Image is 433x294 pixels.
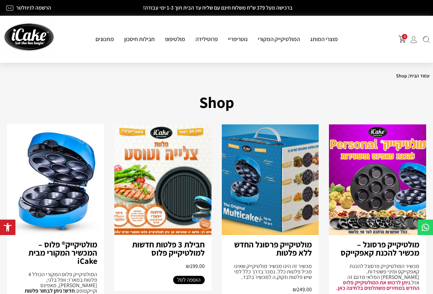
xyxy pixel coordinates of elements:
[96,5,340,11] h2: ברכישה מעל 379 ש"ח משלוח חינם עם שליח עד הבית תוך 1-3 ימי עבודה!
[3,90,430,114] h1: Shop
[132,239,205,258] a: חבילת 3 פלטות חדשות למולטיקייק פלוס
[186,262,205,270] span: 199.00
[293,286,297,293] span: ₪
[28,239,97,266] a: מולטיקייק® פלוס – המכשיר המקורי מבית iCake
[336,264,419,291] div: מכשיר המולטיקייק פרסונל להכנת קאפקייקס ומיני פשטידות. [PERSON_NAME] המלאי מדגם זה אזל.
[229,264,312,280] div: מכשיר זה הינו מכשיר מולטיקייק שאינו מכיל פלטות כלל. נמכר בדרך כלל למי שיש פלטות וזקוק.ה למכשיר בלבד.
[177,276,201,284] span: הוספה לסל
[253,35,305,43] a: המולטיקייק המקורי
[234,239,312,258] a: מולטיקייק פרסונל החדש ללא פלטות
[398,35,406,43] img: shopping-cart.png
[223,35,253,43] a: נוטריפריי
[341,239,419,258] a: מולטיקייק פרסונל – מכשיר להכנת קאפקייקס
[119,35,160,43] a: חבילות חיסכון
[402,34,407,39] span: 0
[173,276,205,284] a: הוספה לסל
[90,35,119,43] a: מתכונים
[336,279,419,292] a: ניתן לרכוש את המולטיקייק פלוס החדש במחירים משתלמים בלחיצה כאן.
[305,35,343,43] a: מוצרי המותג
[16,4,51,11] a: הרשמה לניוזלטר
[160,35,190,43] a: מולטיפופ
[293,286,312,293] span: 249.00
[190,35,223,43] a: פרוטילידה
[398,35,406,43] button: פתח עגלת קניות צדדית
[186,262,190,270] span: ₪
[410,73,430,79] a: עמוד הבית
[3,73,430,78] nav: Breadcrumb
